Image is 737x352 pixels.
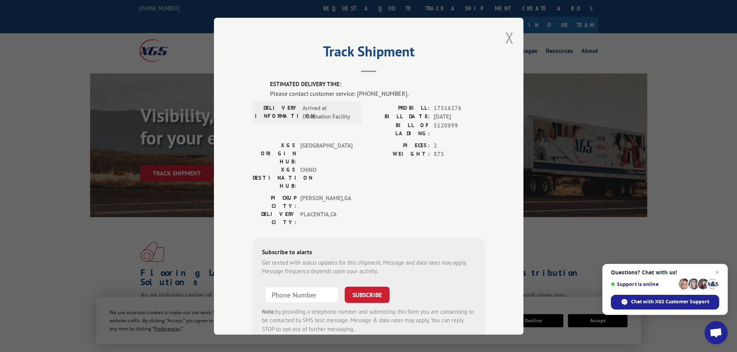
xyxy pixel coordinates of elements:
span: Chat with XGS Customer Support [611,295,719,309]
div: Please contact customer service: [PHONE_NUMBER]. [270,88,485,98]
label: BILL OF LADING: [369,121,430,137]
span: Chat with XGS Customer Support [631,298,709,305]
strong: Note: [262,308,275,315]
span: Questions? Chat with us! [611,269,719,275]
span: [PERSON_NAME] , GA [300,194,352,210]
span: [DATE] [434,112,485,121]
span: PLACENTIA , CA [300,210,352,226]
div: Subscribe to alerts [262,247,475,258]
button: Close modal [505,27,514,48]
span: 5120899 [434,121,485,137]
div: Get texted with status updates for this shipment. Message and data rates may apply. Message frequ... [262,258,475,275]
label: XGS DESTINATION HUB: [253,165,296,190]
button: SUBSCRIBE [345,286,390,303]
div: by providing a telephone number and submitting this form you are consenting to be contacted by SM... [262,307,475,333]
span: 2 [434,141,485,150]
label: DELIVERY CITY: [253,210,296,226]
span: 875 [434,150,485,159]
label: PROBILL: [369,104,430,112]
span: 17516276 [434,104,485,112]
a: Open chat [705,321,728,344]
span: [GEOGRAPHIC_DATA] [300,141,352,165]
label: XGS ORIGIN HUB: [253,141,296,165]
span: Support is online [611,281,676,287]
label: BILL DATE: [369,112,430,121]
span: Arrived at Destination Facility [303,104,355,121]
span: CHINO [300,165,352,190]
label: PICKUP CITY: [253,194,296,210]
label: PIECES: [369,141,430,150]
label: ESTIMATED DELIVERY TIME: [270,80,485,89]
h2: Track Shipment [253,46,485,61]
label: DELIVERY INFORMATION: [255,104,299,121]
label: WEIGHT: [369,150,430,159]
input: Phone Number [265,286,339,303]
